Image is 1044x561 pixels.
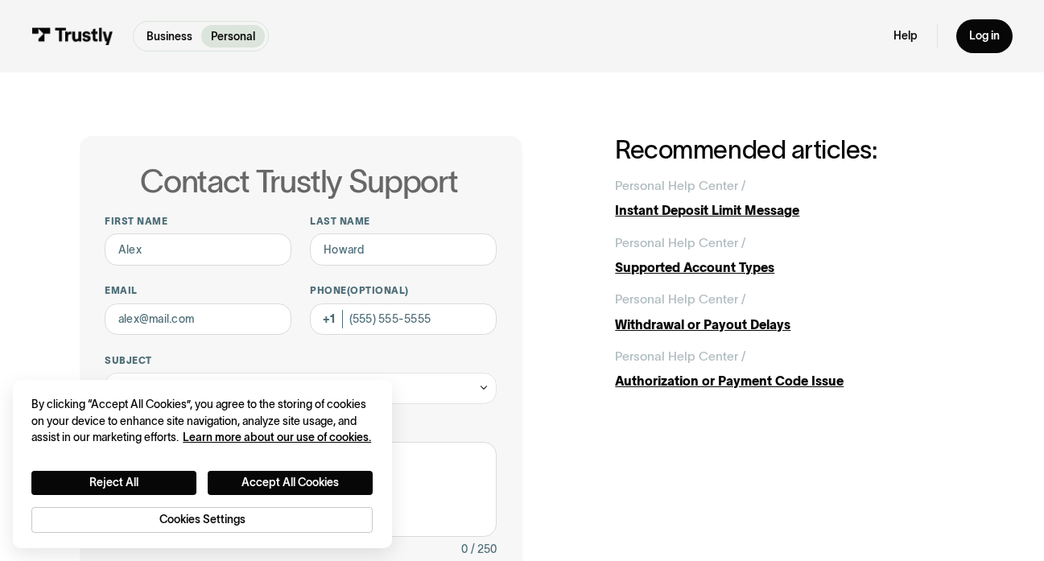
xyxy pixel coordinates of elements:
[105,354,497,367] label: Subject
[310,215,497,228] label: Last name
[105,215,291,228] label: First name
[969,29,1000,43] div: Log in
[31,396,373,533] div: Privacy
[615,290,964,334] a: Personal Help Center /Withdrawal or Payout Delays
[101,164,497,199] h1: Contact Trustly Support
[105,284,291,297] label: Email
[956,19,1012,52] a: Log in
[893,29,918,43] a: Help
[137,25,202,47] a: Business
[615,201,964,221] div: Instant Deposit Limit Message
[31,396,373,446] div: By clicking “Accept All Cookies”, you agree to the storing of cookies on your device to enhance s...
[347,285,409,295] span: (Optional)
[615,258,964,278] div: Supported Account Types
[615,316,964,335] div: Withdrawal or Payout Delays
[146,28,192,45] p: Business
[471,540,497,559] div: / 250
[615,290,746,309] div: Personal Help Center /
[615,136,964,164] h2: Recommended articles:
[615,233,964,278] a: Personal Help Center /Supported Account Types
[31,507,373,532] button: Cookies Settings
[310,284,497,297] label: Phone
[208,471,373,494] button: Accept All Cookies
[310,233,497,265] input: Howard
[615,347,746,366] div: Personal Help Center /
[211,28,255,45] p: Personal
[105,303,291,335] input: alex@mail.com
[105,233,291,265] input: Alex
[615,176,746,196] div: Personal Help Center /
[461,540,468,559] div: 0
[615,233,746,253] div: Personal Help Center /
[615,372,964,391] div: Authorization or Payment Code Issue
[31,27,113,45] img: Trustly Logo
[105,373,497,404] div: Select subject
[183,431,371,443] a: More information about your privacy, opens in a new tab
[122,378,193,398] div: Select subject
[615,347,964,391] a: Personal Help Center /Authorization or Payment Code Issue
[201,25,265,47] a: Personal
[31,471,196,494] button: Reject All
[615,176,964,221] a: Personal Help Center /Instant Deposit Limit Message
[310,303,497,335] input: (555) 555-5555
[13,380,392,548] div: Cookie banner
